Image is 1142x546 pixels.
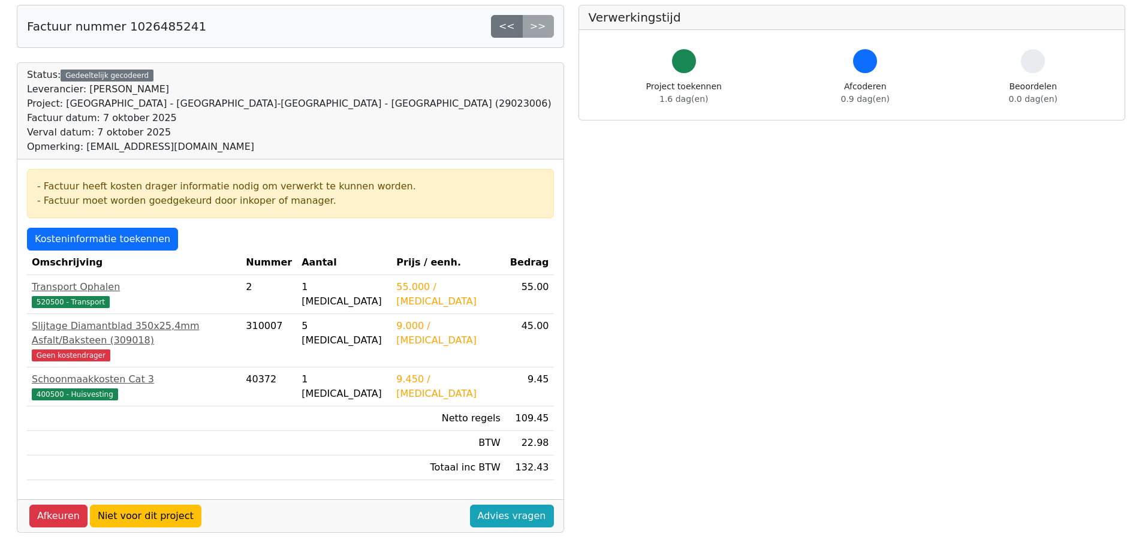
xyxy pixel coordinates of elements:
[32,349,110,361] span: Geen kostendrager
[302,372,387,401] div: 1 [MEDICAL_DATA]
[37,179,544,194] div: - Factuur heeft kosten drager informatie nodig om verwerkt te kunnen worden.
[396,280,501,309] div: 55.000 / [MEDICAL_DATA]
[470,505,554,527] a: Advies vragen
[32,319,236,362] a: Slijtage Diamantblad 350x25,4mm Asfalt/Baksteen (309018)Geen kostendrager
[241,367,297,406] td: 40372
[491,15,523,38] a: <<
[32,372,236,387] div: Schoonmaakkosten Cat 3
[27,125,552,140] div: Verval datum: 7 oktober 2025
[37,194,544,208] div: - Factuur moet worden goedgekeurd door inkoper of manager.
[61,70,153,82] div: Gedeeltelijk gecodeerd
[27,111,552,125] div: Factuur datum: 7 oktober 2025
[505,406,554,431] td: 109.45
[391,431,505,455] td: BTW
[27,140,552,154] div: Opmerking: [EMAIL_ADDRESS][DOMAIN_NAME]
[32,388,118,400] span: 400500 - Huisvesting
[391,406,505,431] td: Netto regels
[505,455,554,480] td: 132.43
[32,319,236,348] div: Slijtage Diamantblad 350x25,4mm Asfalt/Baksteen (309018)
[27,82,552,96] div: Leverancier: [PERSON_NAME]
[396,319,501,348] div: 9.000 / [MEDICAL_DATA]
[32,372,236,401] a: Schoonmaakkosten Cat 3400500 - Huisvesting
[505,431,554,455] td: 22.98
[391,251,505,275] th: Prijs / eenh.
[241,275,297,314] td: 2
[1009,94,1057,104] span: 0.0 dag(en)
[90,505,201,527] a: Niet voor dit project
[505,314,554,367] td: 45.00
[32,296,110,308] span: 520500 - Transport
[659,94,708,104] span: 1.6 dag(en)
[302,319,387,348] div: 5 [MEDICAL_DATA]
[505,367,554,406] td: 9.45
[396,372,501,401] div: 9.450 / [MEDICAL_DATA]
[32,280,236,294] div: Transport Ophalen
[241,314,297,367] td: 310007
[297,251,391,275] th: Aantal
[1009,80,1057,105] div: Beoordelen
[27,228,178,251] a: Kosteninformatie toekennen
[27,251,241,275] th: Omschrijving
[302,280,387,309] div: 1 [MEDICAL_DATA]
[391,455,505,480] td: Totaal inc BTW
[29,505,88,527] a: Afkeuren
[646,80,722,105] div: Project toekennen
[841,94,890,104] span: 0.9 dag(en)
[841,80,890,105] div: Afcoderen
[241,251,297,275] th: Nummer
[505,275,554,314] td: 55.00
[505,251,554,275] th: Bedrag
[589,10,1116,25] h5: Verwerkingstijd
[27,96,552,111] div: Project: [GEOGRAPHIC_DATA] - [GEOGRAPHIC_DATA]-[GEOGRAPHIC_DATA] - [GEOGRAPHIC_DATA] (29023006)
[27,19,206,34] h5: Factuur nummer 1026485241
[27,68,552,154] div: Status:
[32,280,236,309] a: Transport Ophalen520500 - Transport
